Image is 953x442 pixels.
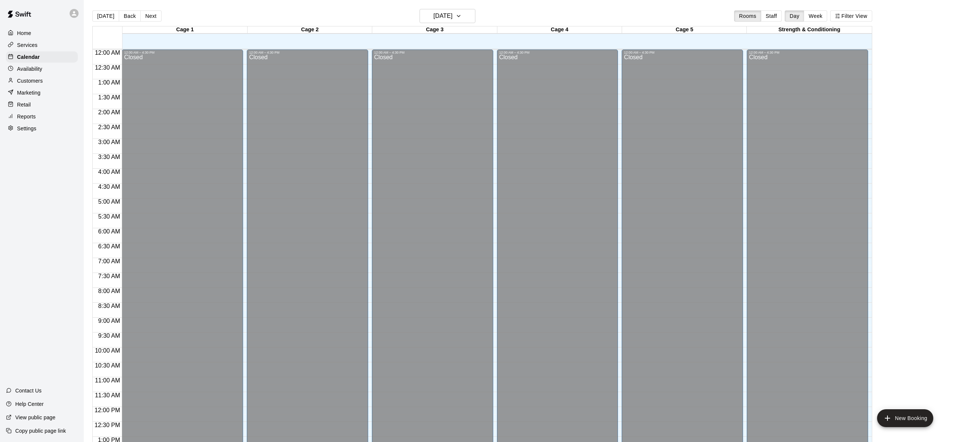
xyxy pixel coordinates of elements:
div: Cage 1 [122,26,247,34]
div: Cage 3 [372,26,497,34]
button: [DATE] [92,10,119,22]
p: Customers [17,77,43,85]
p: Reports [17,113,36,120]
a: Marketing [6,87,78,98]
div: 12:00 AM – 4:30 PM [374,51,491,54]
span: 1:00 AM [96,79,122,86]
a: Availability [6,63,78,74]
p: Settings [17,125,36,132]
p: Calendar [17,53,40,61]
span: 2:30 AM [96,124,122,130]
button: [DATE] [420,9,475,23]
div: Cage 2 [248,26,372,34]
span: 4:30 AM [96,184,122,190]
span: 7:00 AM [96,258,122,264]
span: 3:00 AM [96,139,122,145]
a: Calendar [6,51,78,63]
span: 3:30 AM [96,154,122,160]
p: Services [17,41,38,49]
span: 11:00 AM [93,377,122,384]
span: 9:00 AM [96,318,122,324]
span: 11:30 AM [93,392,122,398]
span: 12:00 PM [93,407,122,413]
button: Next [140,10,161,22]
div: 12:00 AM – 4:30 PM [499,51,616,54]
span: 6:00 AM [96,228,122,235]
button: add [877,409,933,427]
div: 12:00 AM – 4:30 PM [624,51,741,54]
span: 4:00 AM [96,169,122,175]
div: 12:00 AM – 4:30 PM [749,51,866,54]
a: Customers [6,75,78,86]
p: Help Center [15,400,44,408]
button: Day [785,10,804,22]
span: 2:00 AM [96,109,122,115]
button: Week [804,10,827,22]
button: Rooms [734,10,761,22]
div: Strength & Conditioning [747,26,871,34]
p: Retail [17,101,31,108]
div: Cage 5 [622,26,747,34]
p: Home [17,29,31,37]
span: 10:30 AM [93,362,122,369]
button: Filter View [830,10,872,22]
a: Home [6,28,78,39]
p: Copy public page link [15,427,66,435]
a: Settings [6,123,78,134]
button: Back [119,10,141,22]
span: 1:30 AM [96,94,122,101]
span: 10:00 AM [93,347,122,354]
div: Cage 4 [497,26,622,34]
span: 5:00 AM [96,198,122,205]
span: 12:00 AM [93,50,122,56]
span: 8:30 AM [96,303,122,309]
span: 6:30 AM [96,243,122,249]
span: 5:30 AM [96,213,122,220]
p: Contact Us [15,387,42,394]
a: Retail [6,99,78,110]
a: Services [6,39,78,51]
h6: [DATE] [433,11,452,21]
span: 12:30 AM [93,64,122,71]
span: 8:00 AM [96,288,122,294]
div: 12:00 AM – 4:30 PM [124,51,241,54]
div: 12:00 AM – 4:30 PM [249,51,366,54]
span: 7:30 AM [96,273,122,279]
p: Availability [17,65,42,73]
p: Marketing [17,89,41,96]
span: 12:30 PM [93,422,122,428]
p: View public page [15,414,55,421]
button: Staff [761,10,782,22]
span: 9:30 AM [96,333,122,339]
a: Reports [6,111,78,122]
